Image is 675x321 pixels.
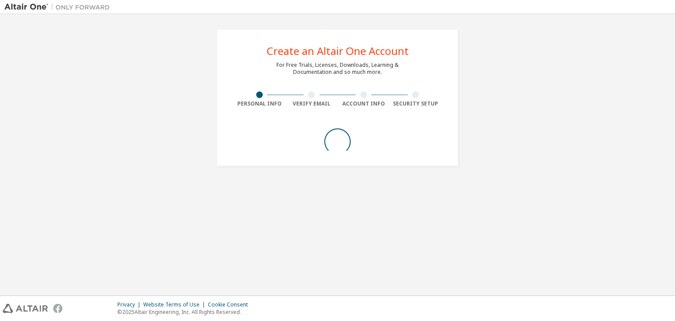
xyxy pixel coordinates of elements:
[337,100,390,107] div: Account Info
[276,62,399,76] div: For Free Trials, Licenses, Downloads, Learning & Documentation and so much more.
[143,301,208,308] div: Website Terms of Use
[267,46,409,56] div: Create an Altair One Account
[233,100,286,107] div: Personal Info
[117,308,253,316] p: © 2025 Altair Engineering, Inc. All Rights Reserved.
[53,304,62,313] img: facebook.svg
[117,301,143,308] div: Privacy
[286,100,338,107] div: Verify Email
[3,304,48,313] img: altair_logo.svg
[390,100,442,107] div: Security Setup
[4,3,114,11] img: Altair One
[208,301,253,308] div: Cookie Consent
